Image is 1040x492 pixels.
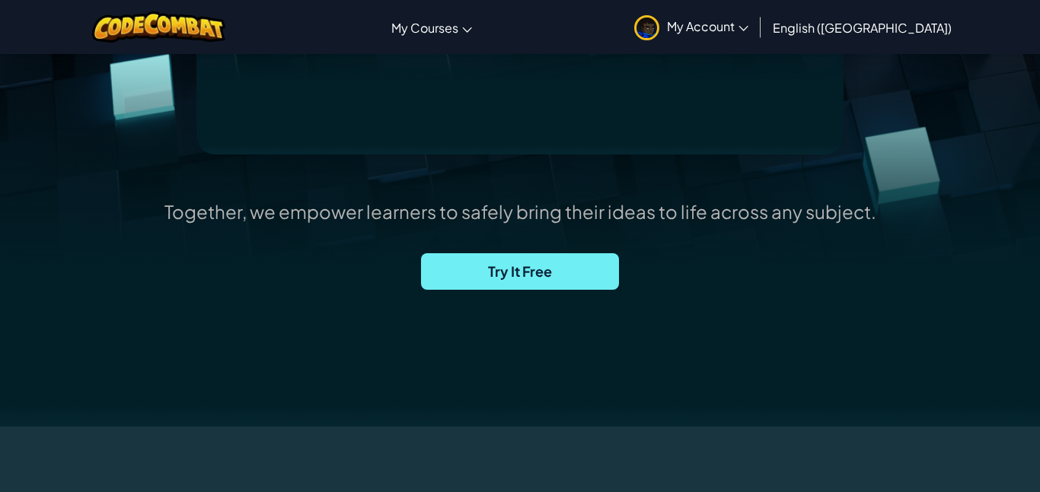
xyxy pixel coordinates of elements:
span: My Courses [391,20,458,36]
span: My Account [667,18,748,34]
img: avatar [634,15,659,40]
img: CodeCombat logo [92,11,225,43]
span: English ([GEOGRAPHIC_DATA]) [773,20,952,36]
a: English ([GEOGRAPHIC_DATA]) [765,7,959,48]
p: Together, we empower learners to safely bring their ideas to life across any subject. [164,200,876,223]
a: My Account [627,3,756,51]
a: My Courses [384,7,480,48]
button: Try It Free [421,253,619,290]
